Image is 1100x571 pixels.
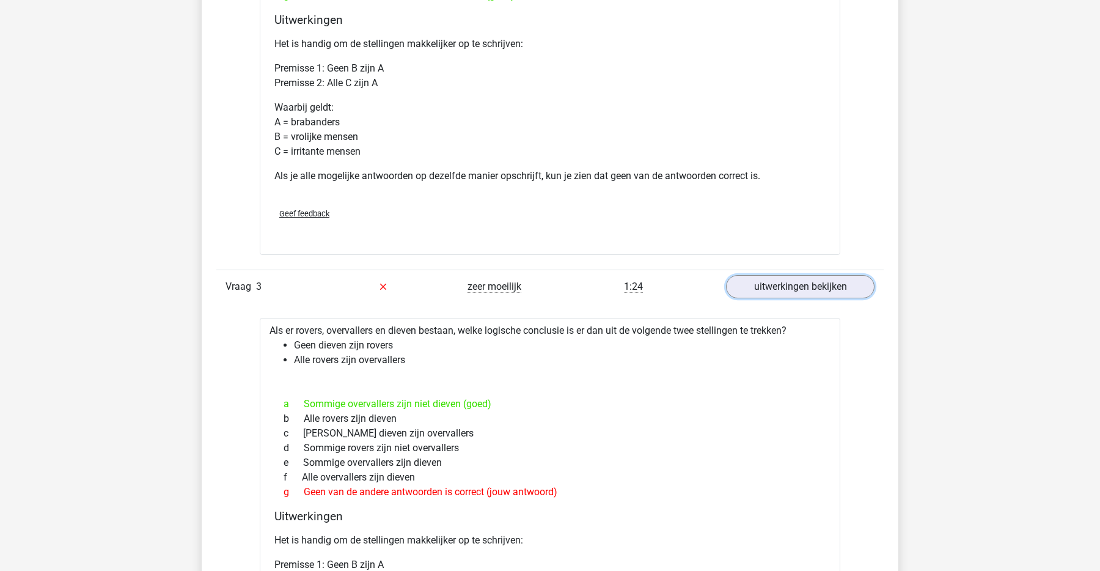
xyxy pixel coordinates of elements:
h4: Uitwerkingen [274,509,826,523]
a: uitwerkingen bekijken [726,275,875,298]
span: 3 [256,281,262,292]
span: zeer moeilijk [468,281,521,293]
p: Premisse 1: Geen B zijn A Premisse 2: Alle C zijn A [274,61,826,90]
p: Als je alle mogelijke antwoorden op dezelfde manier opschrijft, kun je zien dat geen van de antwo... [274,169,826,183]
div: Sommige overvallers zijn niet dieven (goed) [274,397,826,411]
span: e [284,455,303,470]
span: Geef feedback [279,209,329,218]
div: Alle rovers zijn dieven [274,411,826,426]
div: Sommige overvallers zijn dieven [274,455,826,470]
p: Het is handig om de stellingen makkelijker op te schrijven: [274,533,826,548]
p: Waarbij geldt: A = brabanders B = vrolijke mensen C = irritante mensen [274,100,826,159]
span: Vraag [226,279,256,294]
div: Alle overvallers zijn dieven [274,470,826,485]
div: [PERSON_NAME] dieven zijn overvallers [274,426,826,441]
li: Geen dieven zijn rovers [294,338,831,353]
span: d [284,441,304,455]
h4: Uitwerkingen [274,13,826,27]
div: Sommige rovers zijn niet overvallers [274,441,826,455]
span: a [284,397,304,411]
p: Het is handig om de stellingen makkelijker op te schrijven: [274,37,826,51]
div: Geen van de andere antwoorden is correct (jouw antwoord) [274,485,826,499]
li: Alle rovers zijn overvallers [294,353,831,367]
span: b [284,411,304,426]
span: c [284,426,303,441]
span: f [284,470,302,485]
span: 1:24 [624,281,643,293]
span: g [284,485,304,499]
